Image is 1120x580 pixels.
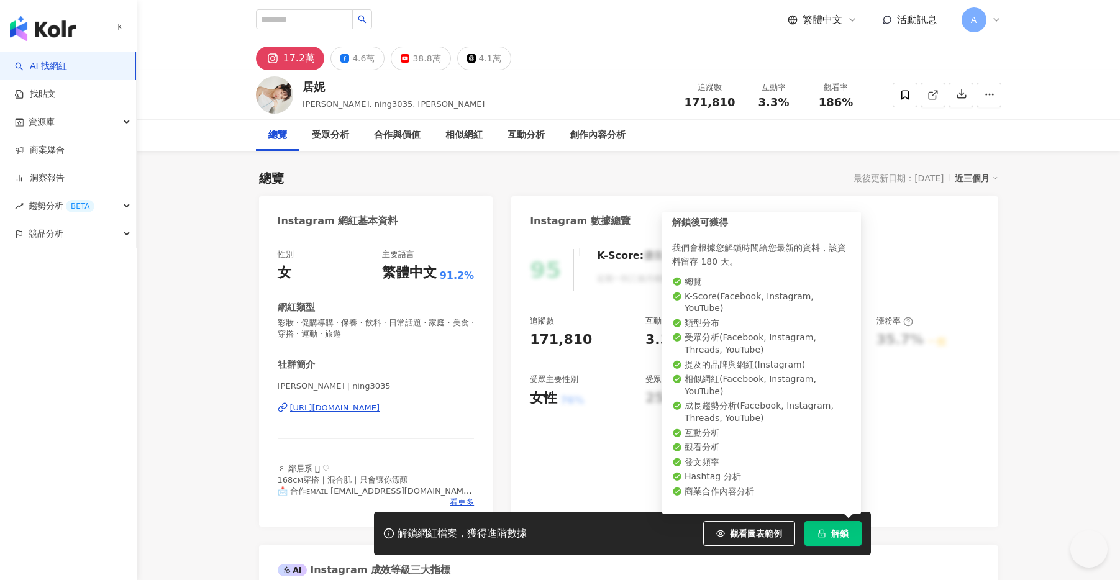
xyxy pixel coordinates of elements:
span: 186% [819,96,854,109]
span: 解鎖 [831,528,849,538]
span: ꒰ 鄰居系 灬̤̬ ♡ 168ᴄᴍ穿搭｜混合肌｜只會讓你漂釀 📩 合作ᴇᴍᴀɪʟ [EMAIL_ADDRESS][DOMAIN_NAME] 🍑我的品牌 @dailyme_ginny [278,464,473,507]
div: Instagram 成效等級三大指標 [278,563,450,577]
a: 洞察報告 [15,172,65,184]
li: 商業合作內容分析 [672,485,851,497]
li: 互動分析 [672,427,851,439]
div: 互動率 [645,315,682,327]
div: Instagram 數據總覽 [530,214,631,228]
div: 追蹤數 [685,81,735,94]
li: 受眾分析 ( Facebook, Instagram, Threads, YouTube ) [672,332,851,356]
a: 找貼文 [15,88,56,101]
div: 繁體中文 [382,263,437,283]
div: 17.2萬 [283,50,316,67]
div: 最後更新日期：[DATE] [854,173,944,183]
div: 總覽 [259,170,284,187]
button: 解鎖 [804,521,862,546]
span: 資源庫 [29,108,55,136]
span: 彩妝 · 促購導購 · 保養 · 飲料 · 日常話題 · 家庭 · 美食 · 穿搭 · 運動 · 旅遊 [278,317,475,340]
span: A [971,13,977,27]
li: 類型分布 [672,317,851,329]
div: 總覽 [268,128,287,143]
span: lock [817,529,826,538]
div: 38.8萬 [412,50,440,67]
div: AI [278,564,307,576]
div: 創作內容分析 [570,128,626,143]
div: 性別 [278,249,294,260]
div: 女性 [530,389,557,408]
li: 觀看分析 [672,442,851,454]
button: 4.6萬 [330,47,385,70]
span: 競品分析 [29,220,63,248]
div: 解鎖網紅檔案，獲得進階數據 [398,527,527,540]
div: Instagram 網紅基本資料 [278,214,398,228]
span: 看更多 [450,497,474,508]
div: 互動率 [750,81,798,94]
div: 網紅類型 [278,301,315,314]
div: 居妮 [303,79,485,94]
div: 4.1萬 [479,50,501,67]
li: 提及的品牌與網紅 ( Instagram ) [672,358,851,371]
div: 女 [278,263,291,283]
div: 追蹤數 [530,315,554,327]
span: 趨勢分析 [29,192,94,220]
span: 3.3% [758,96,790,109]
span: 觀看圖表範例 [730,528,782,538]
button: 觀看圖表範例 [703,521,795,546]
div: 近三個月 [955,170,998,186]
img: KOL Avatar [256,76,293,114]
a: searchAI 找網紅 [15,60,67,73]
div: 我們會根據您解鎖時間給您最新的資料，該資料留存 180 天。 [672,241,851,268]
span: rise [15,202,24,211]
div: 受眾主要性別 [530,374,578,385]
img: logo [10,16,76,41]
div: 解鎖後可獲得 [662,212,861,233]
div: K-Score : [597,249,676,263]
button: 17.2萬 [256,47,325,70]
span: 171,810 [685,96,735,109]
div: 漲粉率 [876,315,913,327]
span: search [358,15,367,24]
a: [URL][DOMAIN_NAME] [278,402,475,414]
button: 4.1萬 [457,47,511,70]
span: 91.2% [440,269,475,283]
span: [PERSON_NAME] | ning3035 [278,381,475,392]
span: 活動訊息 [897,14,937,25]
li: K-Score ( Facebook, Instagram, YouTube ) [672,290,851,314]
a: 商案媒合 [15,144,65,156]
span: 繁體中文 [803,13,842,27]
li: 成長趨勢分析 ( Facebook, Instagram, Threads, YouTube ) [672,400,851,424]
div: 互動分析 [508,128,545,143]
div: BETA [66,200,94,212]
div: 社群簡介 [278,358,315,371]
li: Hashtag 分析 [672,471,851,483]
div: 3.3% [645,330,683,350]
div: 合作與價值 [374,128,421,143]
div: 相似網紅 [445,128,483,143]
li: 總覽 [672,276,851,288]
div: 171,810 [530,330,592,350]
div: 觀看率 [813,81,860,94]
div: 受眾主要年齡 [645,374,694,385]
div: [URL][DOMAIN_NAME] [290,402,380,414]
button: 38.8萬 [391,47,450,70]
div: 主要語言 [382,249,414,260]
div: 受眾分析 [312,128,349,143]
li: 相似網紅 ( Facebook, Instagram, YouTube ) [672,373,851,397]
li: 發文頻率 [672,456,851,468]
span: [PERSON_NAME], ning3035, [PERSON_NAME] [303,99,485,109]
div: 4.6萬 [352,50,375,67]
